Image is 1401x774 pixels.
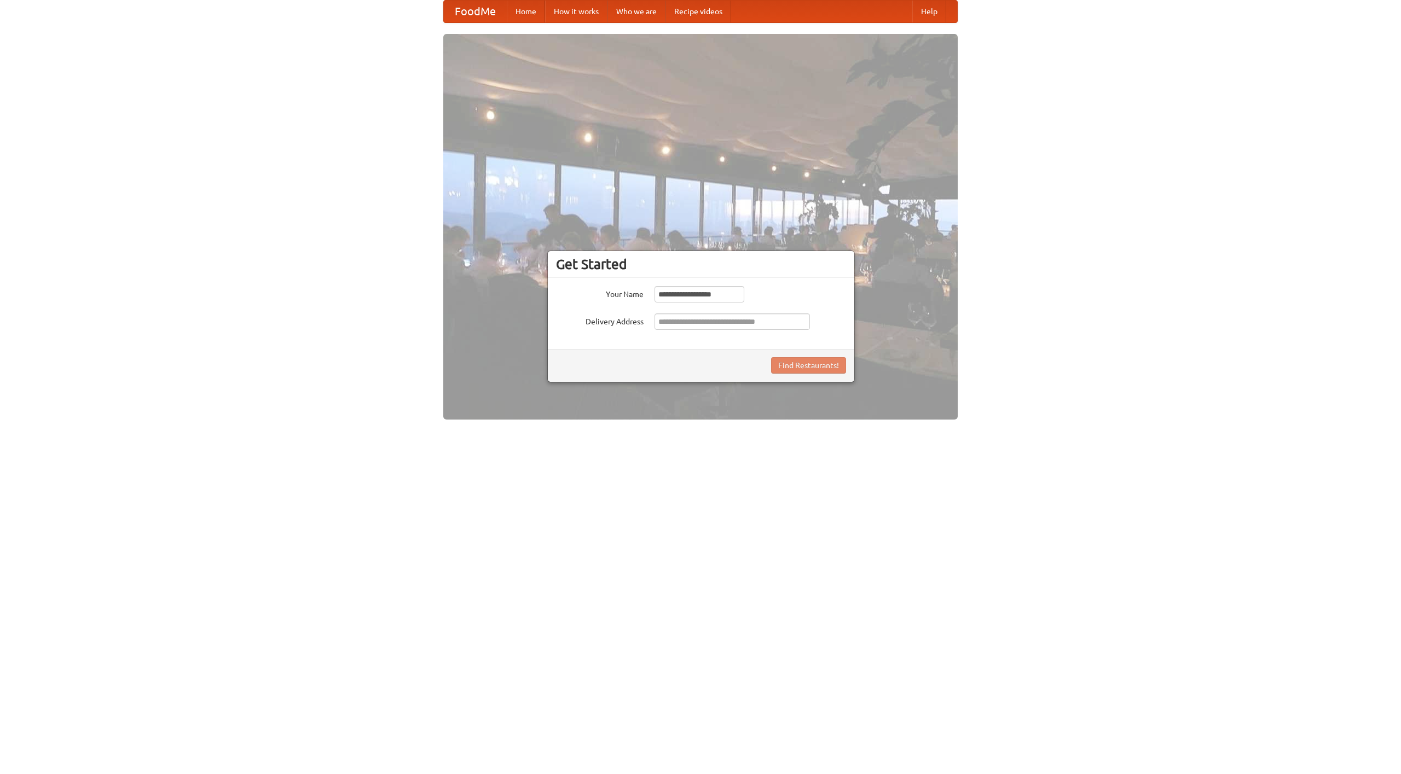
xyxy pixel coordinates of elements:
a: Who we are [607,1,665,22]
label: Delivery Address [556,313,644,327]
a: How it works [545,1,607,22]
a: Home [507,1,545,22]
label: Your Name [556,286,644,300]
button: Find Restaurants! [771,357,846,374]
a: Help [912,1,946,22]
h3: Get Started [556,256,846,272]
a: Recipe videos [665,1,731,22]
a: FoodMe [444,1,507,22]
